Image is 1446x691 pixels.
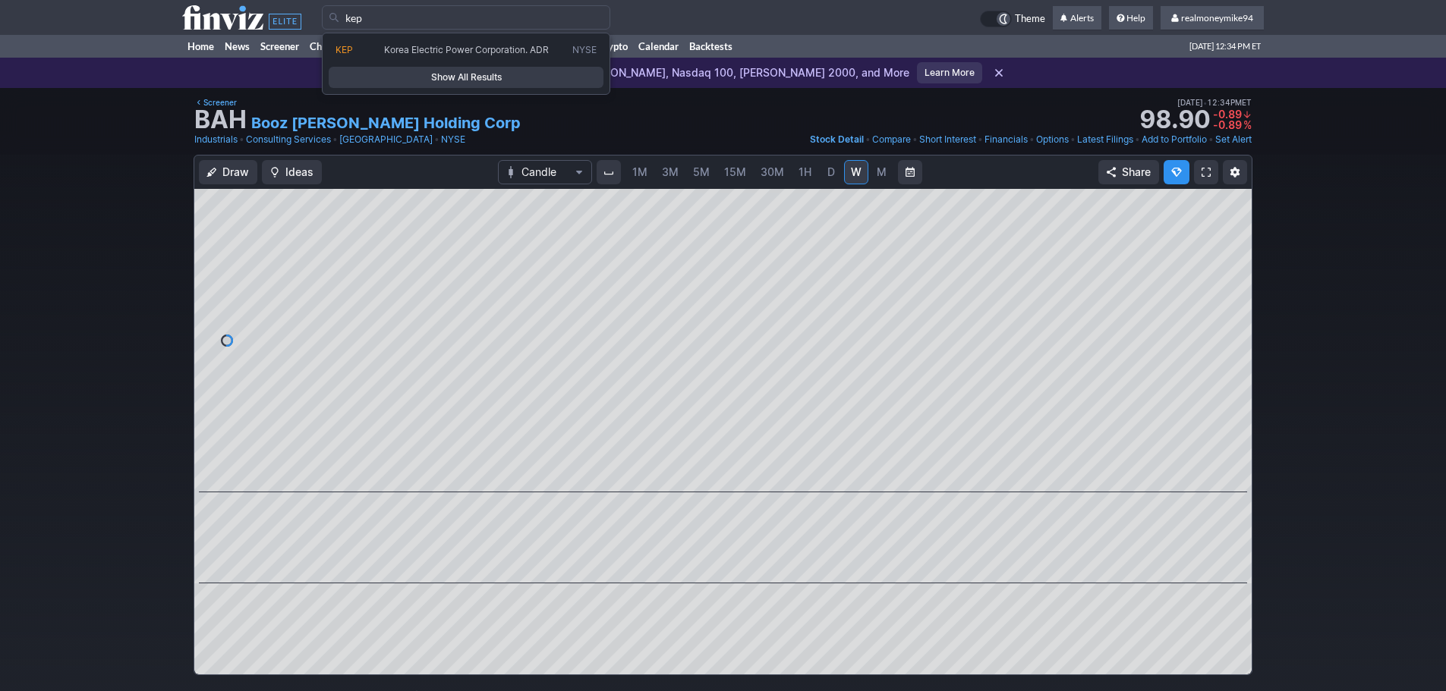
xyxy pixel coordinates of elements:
button: Chart Settings [1223,160,1247,184]
span: • [332,132,338,147]
a: Add to Portfolio [1142,132,1207,147]
a: Learn More [917,62,982,83]
a: Options [1036,132,1069,147]
a: Fullscreen [1194,160,1218,184]
span: Show All Results [336,70,597,85]
span: • [434,132,439,147]
a: Help [1109,6,1153,30]
a: Alerts [1053,6,1101,30]
a: 1M [625,160,654,184]
span: • [1029,132,1035,147]
a: News [219,35,255,58]
a: Short Interest [919,132,976,147]
span: • [1070,132,1076,147]
span: Candle [521,165,569,180]
span: • [1135,132,1140,147]
span: M [877,165,887,178]
a: Calendar [633,35,684,58]
a: Charts [304,35,345,58]
span: NYSE [572,44,597,57]
a: Show All Results [329,67,603,88]
span: Latest Filings [1077,133,1133,145]
a: Stock Detail [810,132,864,147]
a: 15M [717,160,753,184]
span: 15M [724,165,746,178]
span: 3M [662,165,679,178]
button: Draw [199,160,257,184]
span: • [912,132,918,147]
button: Share [1098,160,1159,184]
a: 3M [655,160,685,184]
span: Share [1122,165,1151,180]
button: Explore new features [1164,160,1189,184]
a: Screener [194,96,237,109]
span: 1M [632,165,647,178]
span: KEP [336,44,353,55]
a: Set Alert [1215,132,1252,147]
span: 1H [799,165,811,178]
span: • [1208,132,1214,147]
a: M [869,160,893,184]
a: D [819,160,843,184]
p: Evolving the Heatmap: [PERSON_NAME], Nasdaq 100, [PERSON_NAME] 2000, and More [439,65,909,80]
span: Theme [1015,11,1045,27]
span: Stock Detail [810,133,864,145]
a: Industrials [194,132,238,147]
div: Search [322,33,610,95]
button: Range [898,160,922,184]
a: realmoneymike94 [1161,6,1264,30]
a: [GEOGRAPHIC_DATA] [339,132,433,147]
a: Financials [984,132,1028,147]
span: [DATE] 12:34 PM ET [1189,35,1261,58]
button: Chart Type [498,160,592,184]
span: -0.89 [1213,118,1242,131]
span: Korea Electric Power Corporation. ADR [384,44,549,55]
button: Ideas [262,160,322,184]
a: Theme [980,11,1045,27]
a: NYSE [441,132,465,147]
span: • [978,132,983,147]
strong: 98.90 [1139,108,1210,132]
span: W [851,165,862,178]
a: Latest Filings [1077,132,1133,147]
a: Home [182,35,219,58]
span: Draw [222,165,249,180]
span: [DATE] 12:34PM ET [1177,96,1252,109]
input: Search [322,5,610,30]
a: 1H [792,160,818,184]
span: • [1203,96,1207,109]
button: Interval [597,160,621,184]
span: -0.89 [1213,108,1242,121]
a: 30M [754,160,791,184]
span: Ideas [285,165,313,180]
span: 30M [761,165,784,178]
span: 5M [693,165,710,178]
span: realmoneymike94 [1181,12,1253,24]
a: Compare [872,132,911,147]
span: • [239,132,244,147]
span: D [827,165,835,178]
a: Screener [255,35,304,58]
span: • [865,132,871,147]
h1: BAH [194,108,247,132]
a: Consulting Services [246,132,331,147]
span: % [1243,118,1252,131]
a: Booz [PERSON_NAME] Holding Corp [251,112,521,133]
a: W [844,160,868,184]
a: Crypto [592,35,633,58]
a: Backtests [684,35,738,58]
a: 5M [686,160,717,184]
